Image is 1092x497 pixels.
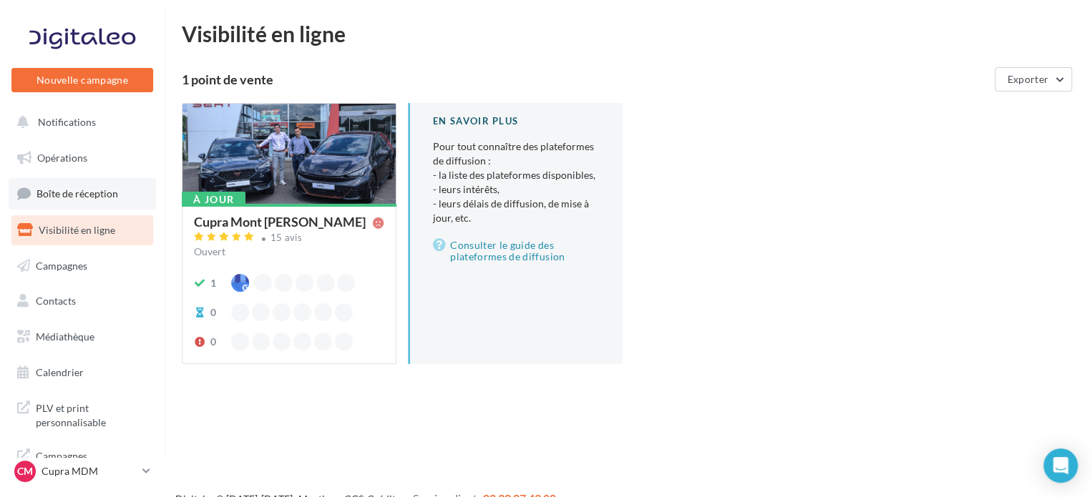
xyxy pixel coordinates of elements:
a: 15 avis [194,230,384,247]
a: CM Cupra MDM [11,458,153,485]
div: En savoir plus [433,114,600,128]
span: Campagnes [36,259,87,271]
div: Visibilité en ligne [182,23,1075,44]
div: 0 [210,305,216,320]
p: Pour tout connaître des plateformes de diffusion : [433,139,600,225]
div: 1 point de vente [182,73,989,86]
a: Visibilité en ligne [9,215,156,245]
div: Open Intercom Messenger [1043,448,1078,483]
span: Notifications [38,116,96,128]
div: 0 [210,335,216,349]
div: 1 [210,276,216,290]
a: Consulter le guide des plateformes de diffusion [433,237,600,265]
button: Nouvelle campagne [11,68,153,92]
a: Médiathèque [9,322,156,352]
span: Médiathèque [36,330,94,343]
div: À jour [182,192,245,207]
span: Ouvert [194,245,225,257]
p: Cupra MDM [42,464,137,478]
button: Exporter [995,67,1072,92]
a: Campagnes DataOnDemand [9,441,156,483]
span: Exporter [1007,73,1048,85]
li: - leurs délais de diffusion, de mise à jour, etc. [433,197,600,225]
button: Notifications [9,107,150,137]
a: Boîte de réception [9,178,156,209]
a: Calendrier [9,358,156,388]
span: Campagnes DataOnDemand [36,446,147,477]
div: Cupra Mont [PERSON_NAME] [194,215,366,228]
a: PLV et print personnalisable [9,393,156,435]
a: Opérations [9,143,156,173]
li: - la liste des plateformes disponibles, [433,168,600,182]
a: Contacts [9,286,156,316]
span: Boîte de réception [36,187,118,200]
div: 15 avis [270,233,302,242]
li: - leurs intérêts, [433,182,600,197]
a: Campagnes [9,251,156,281]
span: CM [17,464,33,478]
span: Visibilité en ligne [39,224,115,236]
span: Calendrier [36,366,84,378]
span: Opérations [37,152,87,164]
span: Contacts [36,295,76,307]
span: PLV et print personnalisable [36,398,147,429]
